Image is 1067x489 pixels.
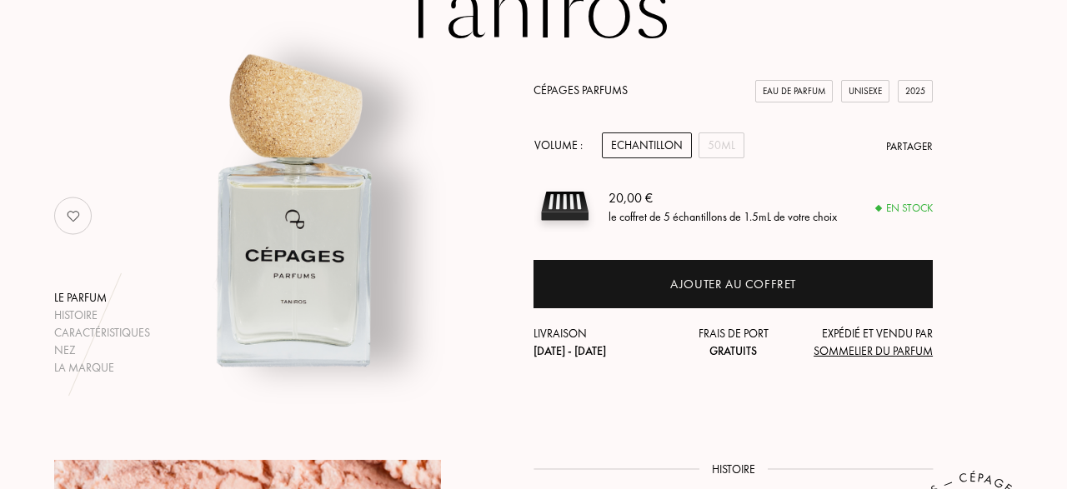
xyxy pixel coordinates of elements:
[886,138,933,155] div: Partager
[57,199,90,232] img: no_like_p.png
[799,325,933,360] div: Expédié et vendu par
[124,38,463,377] img: Taniros Cépages Parfums
[533,343,606,358] span: [DATE] - [DATE]
[667,325,800,360] div: Frais de port
[755,80,833,102] div: Eau de Parfum
[609,187,837,207] div: 20,00 €
[533,325,667,360] div: Livraison
[699,132,744,158] div: 50mL
[814,343,933,358] span: Sommelier du Parfum
[54,289,150,307] div: Le parfum
[533,175,596,237] img: sample box
[898,80,933,102] div: 2025
[670,275,796,294] div: Ajouter au coffret
[533,132,592,158] div: Volume :
[876,200,933,217] div: En stock
[54,342,150,359] div: Nez
[841,80,889,102] div: Unisexe
[602,132,692,158] div: Echantillon
[709,343,757,358] span: Gratuits
[533,82,628,97] a: Cépages Parfums
[609,207,837,225] div: le coffret de 5 échantillons de 1.5mL de votre choix
[54,359,150,377] div: La marque
[54,324,150,342] div: Caractéristiques
[54,307,150,324] div: Histoire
